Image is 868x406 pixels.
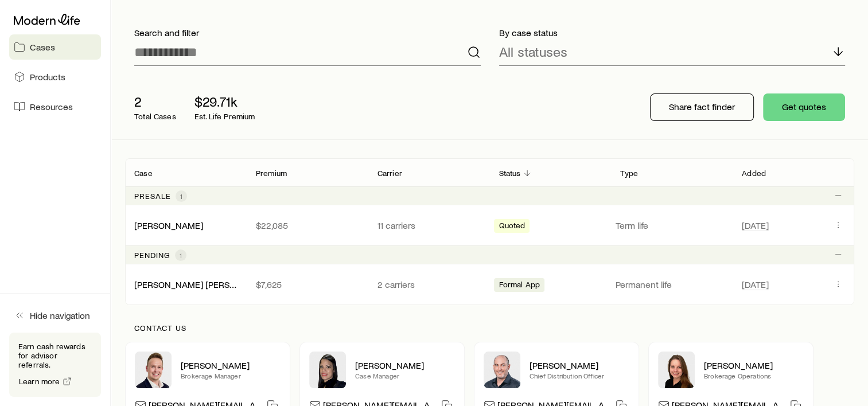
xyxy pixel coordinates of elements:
[134,169,153,178] p: Case
[742,279,769,290] span: [DATE]
[355,371,455,380] p: Case Manager
[499,169,520,178] p: Status
[256,220,359,231] p: $22,085
[530,360,629,371] p: [PERSON_NAME]
[180,251,182,260] span: 1
[499,44,567,60] p: All statuses
[194,93,255,110] p: $29.71k
[9,64,101,89] a: Products
[616,220,728,231] p: Term life
[181,360,281,371] p: [PERSON_NAME]
[377,279,481,290] p: 2 carriers
[134,323,845,333] p: Contact us
[134,112,176,121] p: Total Cases
[669,101,735,112] p: Share fact finder
[30,101,73,112] span: Resources
[134,192,171,201] p: Presale
[194,112,255,121] p: Est. Life Premium
[30,41,55,53] span: Cases
[134,279,238,291] div: [PERSON_NAME] [PERSON_NAME]
[19,377,60,385] span: Learn more
[256,169,287,178] p: Premium
[134,220,203,231] a: [PERSON_NAME]
[616,279,728,290] p: Permanent life
[180,192,182,201] span: 1
[256,279,359,290] p: $7,625
[181,371,281,380] p: Brokerage Manager
[134,279,274,290] a: [PERSON_NAME] [PERSON_NAME]
[134,93,176,110] p: 2
[135,352,172,388] img: Derek Wakefield
[377,169,402,178] p: Carrier
[650,93,754,121] button: Share fact finder
[499,280,540,292] span: Formal App
[704,360,804,371] p: [PERSON_NAME]
[530,371,629,380] p: Chief Distribution Officer
[763,93,845,121] button: Get quotes
[742,169,766,178] p: Added
[355,360,455,371] p: [PERSON_NAME]
[9,34,101,60] a: Cases
[742,220,769,231] span: [DATE]
[620,169,638,178] p: Type
[134,27,481,38] p: Search and filter
[9,94,101,119] a: Resources
[499,221,525,233] span: Quoted
[30,71,65,83] span: Products
[309,352,346,388] img: Elana Hasten
[125,158,854,305] div: Client cases
[484,352,520,388] img: Dan Pierson
[9,303,101,328] button: Hide navigation
[377,220,481,231] p: 11 carriers
[134,220,203,232] div: [PERSON_NAME]
[9,333,101,397] div: Earn cash rewards for advisor referrals.Learn more
[18,342,92,369] p: Earn cash rewards for advisor referrals.
[499,27,846,38] p: By case status
[658,352,695,388] img: Ellen Wall
[30,310,90,321] span: Hide navigation
[704,371,804,380] p: Brokerage Operations
[134,251,170,260] p: Pending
